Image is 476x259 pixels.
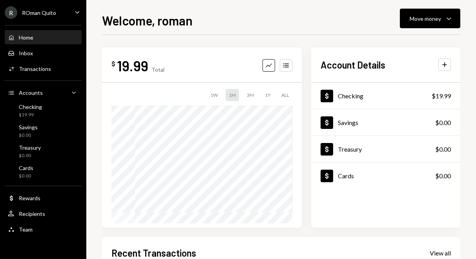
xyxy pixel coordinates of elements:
[19,173,33,179] div: $0.00
[278,89,292,101] div: ALL
[19,34,33,41] div: Home
[5,62,82,76] a: Transactions
[19,103,42,110] div: Checking
[19,124,38,130] div: Savings
[321,58,385,71] h2: Account Details
[5,121,82,140] a: Savings$0.00
[19,89,43,96] div: Accounts
[311,109,460,136] a: Savings$0.00
[410,14,441,23] div: Move money
[432,91,451,101] div: $19.99
[19,65,51,72] div: Transactions
[430,248,451,257] a: View all
[5,191,82,205] a: Rewards
[207,89,221,101] div: 1W
[435,171,451,181] div: $0.00
[151,66,164,73] div: Total
[5,46,82,60] a: Inbox
[244,89,257,101] div: 3M
[19,144,41,151] div: Treasury
[311,136,460,162] a: Treasury$0.00
[111,60,115,68] div: $
[226,89,239,101] div: 1M
[435,118,451,127] div: $0.00
[19,50,33,56] div: Inbox
[311,83,460,109] a: Checking$19.99
[5,101,82,120] a: Checking$19.99
[19,112,42,118] div: $19.99
[338,145,362,153] div: Treasury
[5,206,82,221] a: Recipients
[338,119,358,126] div: Savings
[117,57,148,74] div: 19.99
[5,6,17,19] div: R
[435,145,451,154] div: $0.00
[338,92,363,100] div: Checking
[5,85,82,100] a: Accounts
[102,13,193,28] h1: Welcome, roman
[5,222,82,236] a: Team
[5,30,82,44] a: Home
[19,165,33,171] div: Cards
[311,163,460,189] a: Cards$0.00
[19,195,40,201] div: Rewards
[400,9,460,28] button: Move money
[19,152,41,159] div: $0.00
[19,132,38,139] div: $0.00
[338,172,354,179] div: Cards
[19,226,33,233] div: Team
[262,89,274,101] div: 1Y
[5,162,82,181] a: Cards$0.00
[19,210,45,217] div: Recipients
[5,142,82,161] a: Treasury$0.00
[22,9,56,16] div: ROman Quito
